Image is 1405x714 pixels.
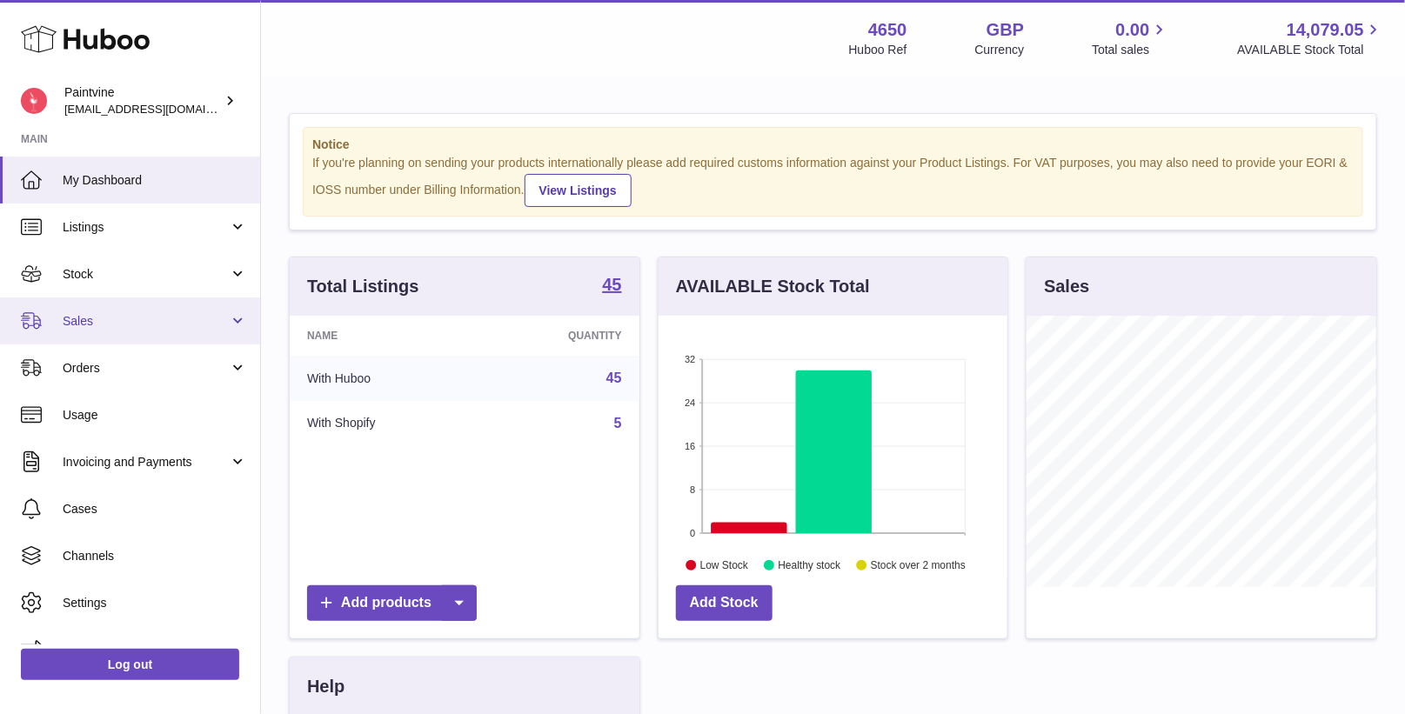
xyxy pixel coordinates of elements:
a: Add products [307,585,477,621]
a: Add Stock [676,585,773,621]
span: Stock [63,266,229,283]
span: Listings [63,219,229,236]
span: Orders [63,360,229,377]
div: Huboo Ref [849,42,907,58]
strong: 4650 [868,18,907,42]
div: Currency [975,42,1025,58]
th: Name [290,316,478,356]
span: [EMAIL_ADDRESS][DOMAIN_NAME] [64,102,256,116]
span: Returns [63,642,247,658]
span: Total sales [1092,42,1169,58]
span: Settings [63,595,247,611]
a: Log out [21,649,239,680]
strong: GBP [987,18,1024,42]
a: 14,079.05 AVAILABLE Stock Total [1237,18,1384,58]
div: If you're planning on sending your products internationally please add required customs informati... [312,155,1354,207]
span: Sales [63,313,229,330]
span: My Dashboard [63,172,247,189]
text: Healthy stock [778,559,841,571]
text: 8 [690,484,695,495]
span: AVAILABLE Stock Total [1237,42,1384,58]
th: Quantity [478,316,639,356]
td: With Huboo [290,356,478,401]
img: euan@paintvine.co.uk [21,88,47,114]
span: 14,079.05 [1287,18,1364,42]
span: Usage [63,407,247,424]
a: View Listings [525,174,632,207]
h3: Total Listings [307,275,419,298]
text: 16 [685,441,695,451]
a: 5 [614,416,622,430]
text: Stock over 2 months [871,559,966,571]
h3: AVAILABLE Stock Total [676,275,870,298]
div: Paintvine [64,84,221,117]
span: Channels [63,548,247,564]
strong: 45 [602,276,621,293]
td: With Shopify [290,401,478,446]
a: 0.00 Total sales [1092,18,1169,58]
h3: Help [307,675,345,698]
span: Invoicing and Payments [63,454,229,470]
span: Cases [63,501,247,517]
text: Low Stock [700,559,749,571]
a: 45 [606,370,622,385]
span: 0.00 [1116,18,1150,42]
text: 0 [690,528,695,538]
a: 45 [602,276,621,297]
strong: Notice [312,137,1354,153]
text: 32 [685,354,695,364]
h3: Sales [1044,275,1089,298]
text: 24 [685,397,695,408]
